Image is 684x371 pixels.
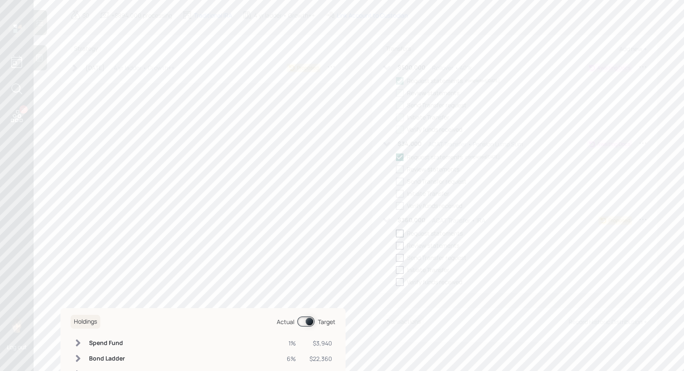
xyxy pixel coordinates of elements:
[337,11,408,20] div: Link Account to Custodian
[19,105,28,114] div: 21
[8,316,25,333] img: treva-nostdahl-headshot.png
[407,241,459,250] div: Review statements
[318,317,335,326] div: Target
[297,64,319,72] div: Proposed
[407,101,466,109] div: Send Transfer request
[306,339,332,348] div: $3,940
[306,354,332,363] div: $22,360
[407,229,463,238] div: Request statements
[407,113,449,122] div: Initiate Transfer
[407,76,463,85] div: Request statements
[277,317,294,326] div: Actual
[407,153,463,161] div: Request statements
[283,354,296,363] div: 6%
[283,339,296,348] div: 1%
[89,340,126,347] h6: Spend Fund
[398,217,425,224] h6: $360,000
[432,63,472,72] div: Rollover • 401k
[407,278,462,286] div: Verify funds received
[194,11,232,20] div: Traditional IRA
[407,265,449,274] div: Initiate Transfer
[619,45,647,53] div: Add new +
[597,140,630,148] div: Awaiting Docs
[432,216,485,225] div: ACAT Transfer • IRA
[254,11,315,20] div: 4 yr ladder • Growth++
[428,140,523,148] div: ACAT Transfer • Pension Lump Sum
[407,125,462,134] div: Verify funds received
[407,201,462,210] div: Verify funds received
[407,253,466,262] div: Send Transfer request
[407,177,466,186] div: Send Transfer request
[398,64,425,71] h6: $500,000
[407,189,449,198] div: Initiate Transfer
[407,88,459,97] div: Review statements
[465,78,500,84] div: completed [DATE]
[608,217,630,224] div: Proposed
[465,154,500,160] div: completed [DATE]
[71,42,101,56] h6: Strategy
[383,315,424,329] h6: Transactions
[82,11,89,20] div: $0
[89,355,126,362] h6: Bond Ladder
[86,63,105,72] div: [DATE]
[114,63,175,72] div: 4 yr ladder • Growth++
[398,140,422,148] h6: $34,000
[597,64,630,72] div: Awaiting Docs
[407,165,459,174] div: Review statements
[7,343,27,351] div: Log out
[569,318,647,326] div: Record Historic Distribution +
[111,11,172,20] div: +$894,000 processing
[71,315,100,329] h6: Holdings
[383,42,414,56] h6: Transfers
